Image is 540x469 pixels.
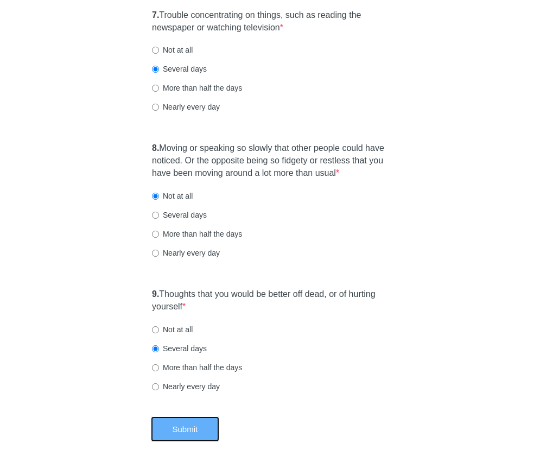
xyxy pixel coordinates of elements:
label: Nearly every day [152,381,220,392]
input: More than half the days [152,85,159,92]
label: Several days [152,64,207,74]
label: Nearly every day [152,248,220,258]
input: Nearly every day [152,250,159,257]
label: Not at all [152,45,193,55]
label: Nearly every day [152,102,220,112]
label: Trouble concentrating on things, such as reading the newspaper or watching television [152,9,388,34]
strong: 7. [152,10,159,20]
label: Thoughts that you would be better off dead, or of hurting yourself [152,288,388,313]
input: Several days [152,66,159,73]
input: More than half the days [152,364,159,371]
button: Submit [151,416,220,442]
strong: 9. [152,289,159,299]
input: Not at all [152,47,159,54]
input: Not at all [152,193,159,200]
input: More than half the days [152,231,159,238]
label: More than half the days [152,229,242,239]
input: Nearly every day [152,104,159,111]
label: Not at all [152,191,193,201]
label: Several days [152,210,207,220]
strong: 8. [152,143,159,153]
input: Several days [152,345,159,352]
label: Moving or speaking so slowly that other people could have noticed. Or the opposite being so fidge... [152,142,388,180]
label: More than half the days [152,83,242,93]
label: More than half the days [152,362,242,373]
label: Several days [152,343,207,354]
input: Not at all [152,326,159,333]
input: Nearly every day [152,383,159,390]
input: Several days [152,212,159,219]
label: Not at all [152,324,193,335]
